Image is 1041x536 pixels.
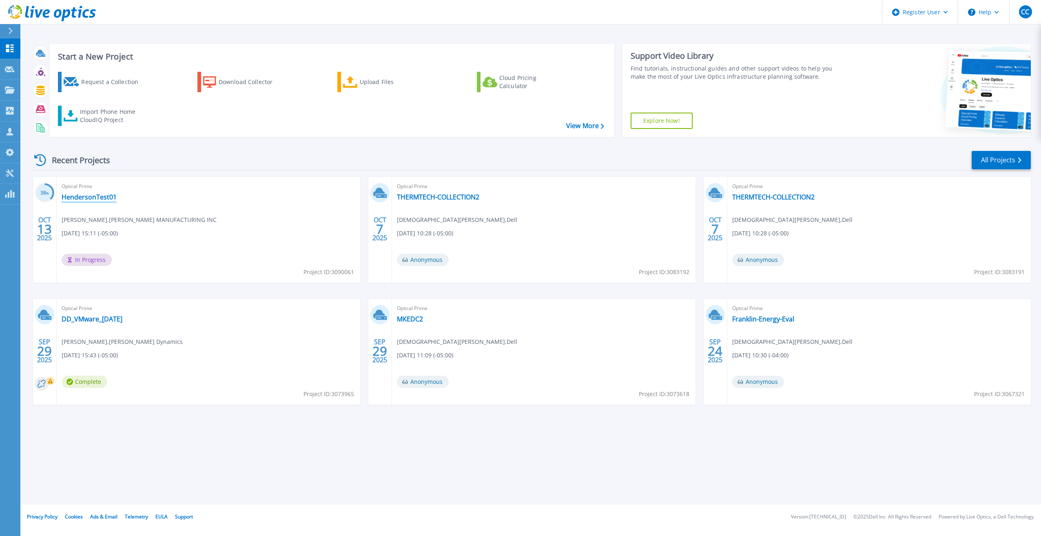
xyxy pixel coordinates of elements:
[732,351,789,360] span: [DATE] 10:30 (-04:00)
[711,226,719,233] span: 7
[397,376,449,388] span: Anonymous
[219,74,284,90] div: Download Collector
[477,72,568,92] a: Cloud Pricing Calculator
[707,336,723,366] div: SEP 2025
[732,376,784,388] span: Anonymous
[360,74,425,90] div: Upload Files
[974,390,1025,399] span: Project ID: 3067321
[62,254,112,266] span: In Progress
[62,351,118,360] span: [DATE] 15:43 (-05:00)
[639,390,689,399] span: Project ID: 3073618
[37,348,52,354] span: 29
[37,336,52,366] div: SEP 2025
[397,337,517,346] span: [DEMOGRAPHIC_DATA][PERSON_NAME] , Dell
[31,150,121,170] div: Recent Projects
[631,113,693,129] a: Explore Now!
[397,304,691,313] span: Optical Prime
[372,214,388,244] div: OCT 2025
[707,214,723,244] div: OCT 2025
[62,337,183,346] span: [PERSON_NAME] , [PERSON_NAME] Dynamics
[303,268,354,277] span: Project ID: 3090061
[155,513,168,520] a: EULA
[46,191,49,195] span: %
[376,226,383,233] span: 7
[631,64,842,81] div: Find tutorials, instructional guides and other support videos to help you make the most of your L...
[62,215,217,224] span: [PERSON_NAME] , [PERSON_NAME] MANUFACTURING INC
[62,304,355,313] span: Optical Prime
[639,268,689,277] span: Project ID: 3083192
[974,268,1025,277] span: Project ID: 3083191
[372,348,387,354] span: 29
[27,513,58,520] a: Privacy Policy
[397,193,479,201] a: THERMTECH-COLLECTION2
[62,193,117,201] a: HendersonTest01
[631,51,842,61] div: Support Video Library
[372,336,388,366] div: SEP 2025
[566,122,604,130] a: View More
[732,182,1026,191] span: Optical Prime
[175,513,193,520] a: Support
[1021,9,1029,15] span: CC
[197,72,288,92] a: Download Collector
[397,182,691,191] span: Optical Prime
[125,513,148,520] a: Telemetry
[81,74,146,90] div: Request a Collection
[58,72,149,92] a: Request a Collection
[397,351,453,360] span: [DATE] 11:09 (-05:00)
[37,226,52,233] span: 13
[732,215,853,224] span: [DEMOGRAPHIC_DATA][PERSON_NAME] , Dell
[337,72,428,92] a: Upload Files
[62,315,122,323] a: DD_VMware_[DATE]
[90,513,117,520] a: Ads & Email
[303,390,354,399] span: Project ID: 3073965
[62,229,118,238] span: [DATE] 15:11 (-05:00)
[397,215,517,224] span: [DEMOGRAPHIC_DATA][PERSON_NAME] , Dell
[732,304,1026,313] span: Optical Prime
[62,376,107,388] span: Complete
[58,52,604,61] h3: Start a New Project
[397,229,453,238] span: [DATE] 10:28 (-05:00)
[62,182,355,191] span: Optical Prime
[708,348,722,354] span: 24
[397,315,423,323] a: MKEDC2
[791,514,846,520] li: Version: [TECHNICAL_ID]
[732,254,784,266] span: Anonymous
[939,514,1034,520] li: Powered by Live Optics, a Dell Technology
[80,108,144,124] div: Import Phone Home CloudIQ Project
[732,315,794,323] a: Franklin-Energy-Eval
[499,74,565,90] div: Cloud Pricing Calculator
[397,254,449,266] span: Anonymous
[65,513,83,520] a: Cookies
[37,214,52,244] div: OCT 2025
[732,229,789,238] span: [DATE] 10:28 (-05:00)
[853,514,931,520] li: © 2025 Dell Inc. All Rights Reserved
[732,193,815,201] a: THERMTECH-COLLECTION2
[972,151,1031,169] a: All Projects
[35,188,54,198] h3: 38
[732,337,853,346] span: [DEMOGRAPHIC_DATA][PERSON_NAME] , Dell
